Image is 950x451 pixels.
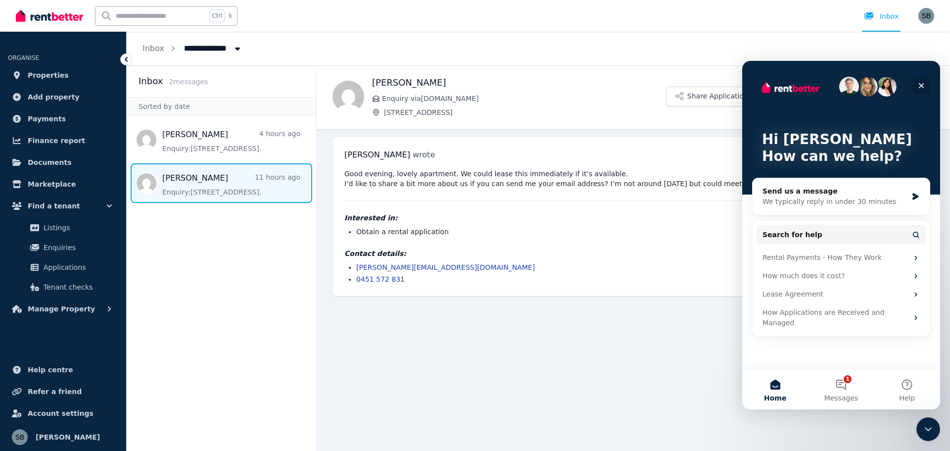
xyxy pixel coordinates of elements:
a: Payments [8,109,118,129]
div: Inbox [864,11,899,21]
span: Add property [28,91,80,103]
span: Payments [28,113,66,125]
a: Documents [8,152,118,172]
span: [STREET_ADDRESS] [384,107,666,117]
iframe: Intercom live chat [742,61,940,409]
div: Sorted by date [127,97,316,116]
span: k [229,12,232,20]
span: Finance report [28,135,85,147]
span: ORGANISE [8,54,39,61]
span: Enquiries [44,242,110,253]
span: wrote [413,150,435,159]
nav: Message list [127,116,316,207]
span: Enquiry via [DOMAIN_NAME] [382,94,666,103]
a: Tenant checks [12,277,114,297]
li: Obtain a rental application [356,227,922,237]
a: Add property [8,87,118,107]
button: Find a tenant [8,196,118,216]
span: Listings [44,222,110,234]
a: [PERSON_NAME]4 hours agoEnquiry:[STREET_ADDRESS]. [162,129,300,153]
a: [PERSON_NAME][EMAIL_ADDRESS][DOMAIN_NAME] [356,263,535,271]
img: Sam Berrell [918,8,934,24]
a: Help centre [8,360,118,380]
iframe: Intercom live chat [916,417,940,441]
a: Applications [12,257,114,277]
a: Finance report [8,131,118,150]
h1: [PERSON_NAME] [372,76,666,90]
span: [PERSON_NAME] [36,431,100,443]
span: Marketplace [28,178,76,190]
img: John [332,81,364,112]
nav: Breadcrumb [127,32,258,65]
span: Find a tenant [28,200,80,212]
a: [PERSON_NAME]11 hours agoEnquiry:[STREET_ADDRESS]. [162,172,300,197]
a: Properties [8,65,118,85]
button: Share Application Link [666,87,773,106]
span: Help centre [28,364,73,376]
span: Ctrl [209,9,225,22]
a: Listings [12,218,114,238]
h4: Contact details: [344,249,922,258]
span: Account settings [28,407,94,419]
span: Documents [28,156,72,168]
button: Manage Property [8,299,118,319]
span: 2 message s [169,78,208,86]
a: Inbox [142,44,164,53]
a: Account settings [8,403,118,423]
pre: Good evening, lovely apartment. We could lease this immediately if it’s available. I’d like to sh... [344,169,922,189]
span: Tenant checks [44,281,110,293]
span: Refer a friend [28,386,82,398]
span: [PERSON_NAME] [344,150,410,159]
span: Applications [44,261,110,273]
a: Marketplace [8,174,118,194]
span: Properties [28,69,69,81]
a: Refer a friend [8,382,118,401]
span: Manage Property [28,303,95,315]
img: Sam Berrell [12,429,28,445]
a: 0451 572 831 [356,275,405,283]
img: RentBetter [16,8,83,23]
h4: Interested in: [344,213,922,223]
h2: Inbox [139,74,163,88]
a: Enquiries [12,238,114,257]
